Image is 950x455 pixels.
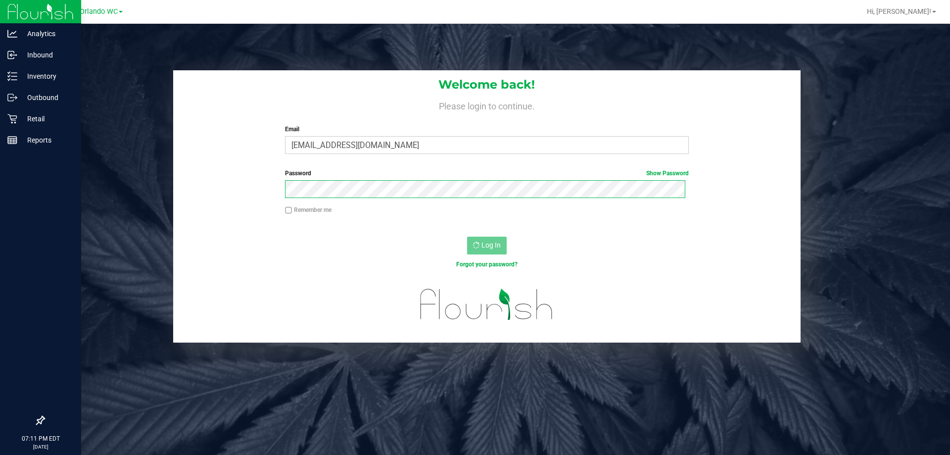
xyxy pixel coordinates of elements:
h1: Welcome back! [173,78,801,91]
inline-svg: Inbound [7,50,17,60]
p: 07:11 PM EDT [4,434,77,443]
p: [DATE] [4,443,77,451]
img: flourish_logo.svg [408,279,565,330]
p: Analytics [17,28,77,40]
span: Log In [481,241,501,249]
p: Retail [17,113,77,125]
label: Remember me [285,205,332,214]
a: Forgot your password? [456,261,518,268]
p: Inbound [17,49,77,61]
inline-svg: Analytics [7,29,17,39]
p: Reports [17,134,77,146]
button: Log In [467,237,507,254]
a: Show Password [646,170,689,177]
label: Email [285,125,688,134]
inline-svg: Reports [7,135,17,145]
h4: Please login to continue. [173,99,801,111]
p: Inventory [17,70,77,82]
span: Password [285,170,311,177]
span: Orlando WC [80,7,118,16]
span: Hi, [PERSON_NAME]! [867,7,931,15]
inline-svg: Inventory [7,71,17,81]
p: Outbound [17,92,77,103]
inline-svg: Outbound [7,93,17,102]
input: Remember me [285,207,292,214]
inline-svg: Retail [7,114,17,124]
